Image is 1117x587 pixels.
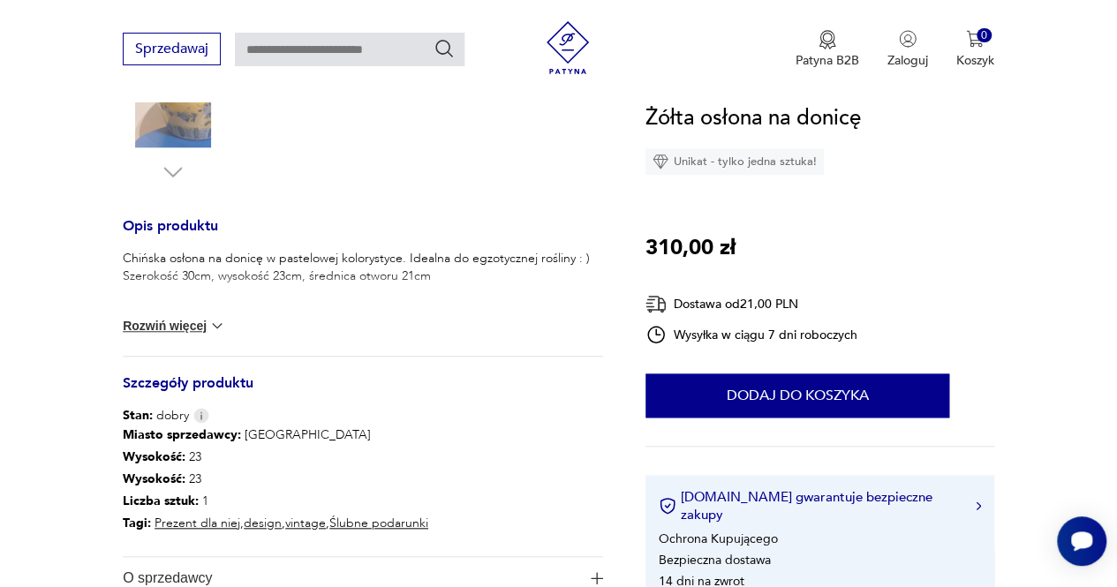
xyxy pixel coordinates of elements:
img: Ikona medalu [819,30,836,49]
img: Info icon [193,408,209,423]
p: Patyna B2B [796,52,859,69]
img: Ikona diamentu [653,154,668,169]
a: Prezent dla niej [155,515,240,531]
span: dobry [123,407,189,425]
p: , , , [123,513,428,535]
b: Tagi: [123,515,151,531]
button: Rozwiń więcej [123,317,225,335]
iframe: Smartsupp widget button [1057,516,1106,566]
b: Miasto sprzedawcy : [123,426,241,443]
button: Szukaj [434,38,455,59]
b: Liczba sztuk: [123,493,199,509]
b: Stan: [123,407,153,424]
b: Wysokość : [123,448,185,465]
a: vintage [285,515,326,531]
img: Ikona strzałki w prawo [976,501,981,510]
h3: Szczegóły produktu [123,378,603,407]
a: Ikona medaluPatyna B2B [796,30,859,69]
b: Wysokość : [123,470,185,487]
a: Ślubne podarunki [329,515,428,531]
button: Zaloguj [887,30,928,69]
img: Ikona koszyka [966,30,984,48]
button: [DOMAIN_NAME] gwarantuje bezpieczne zakupy [659,488,981,523]
p: 1 [123,491,428,513]
div: Unikat - tylko jedna sztuka! [645,148,824,175]
li: Bezpieczna dostawa [659,552,771,568]
img: Patyna - sklep z meblami i dekoracjami vintage [541,21,594,74]
h3: Opis produktu [123,221,603,250]
div: Wysyłka w ciągu 7 dni roboczych [645,324,857,345]
p: [GEOGRAPHIC_DATA] [123,425,428,447]
button: Dodaj do koszyka [645,373,949,418]
li: Ochrona Kupującego [659,531,778,547]
h1: Żółta osłona na donicę [645,102,861,135]
a: design [244,515,282,531]
p: Zaloguj [887,52,928,69]
img: Ikona plusa [591,572,603,584]
div: Dostawa od 21,00 PLN [645,293,857,315]
div: 0 [977,28,992,43]
img: Ikona certyfikatu [659,497,676,515]
button: Sprzedawaj [123,33,221,65]
img: Ikona dostawy [645,293,667,315]
img: Ikonka użytkownika [899,30,917,48]
p: Koszyk [956,52,994,69]
p: 23 [123,469,428,491]
p: Chińska osłona na donicę w pastelowej kolorystyce. Idealna do egzotycznej rośliny : ) Szerokość 3... [123,250,590,285]
p: 23 [123,447,428,469]
a: Sprzedawaj [123,44,221,56]
button: Patyna B2B [796,30,859,69]
p: 310,00 zł [645,231,736,265]
button: 0Koszyk [956,30,994,69]
img: chevron down [208,317,226,335]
